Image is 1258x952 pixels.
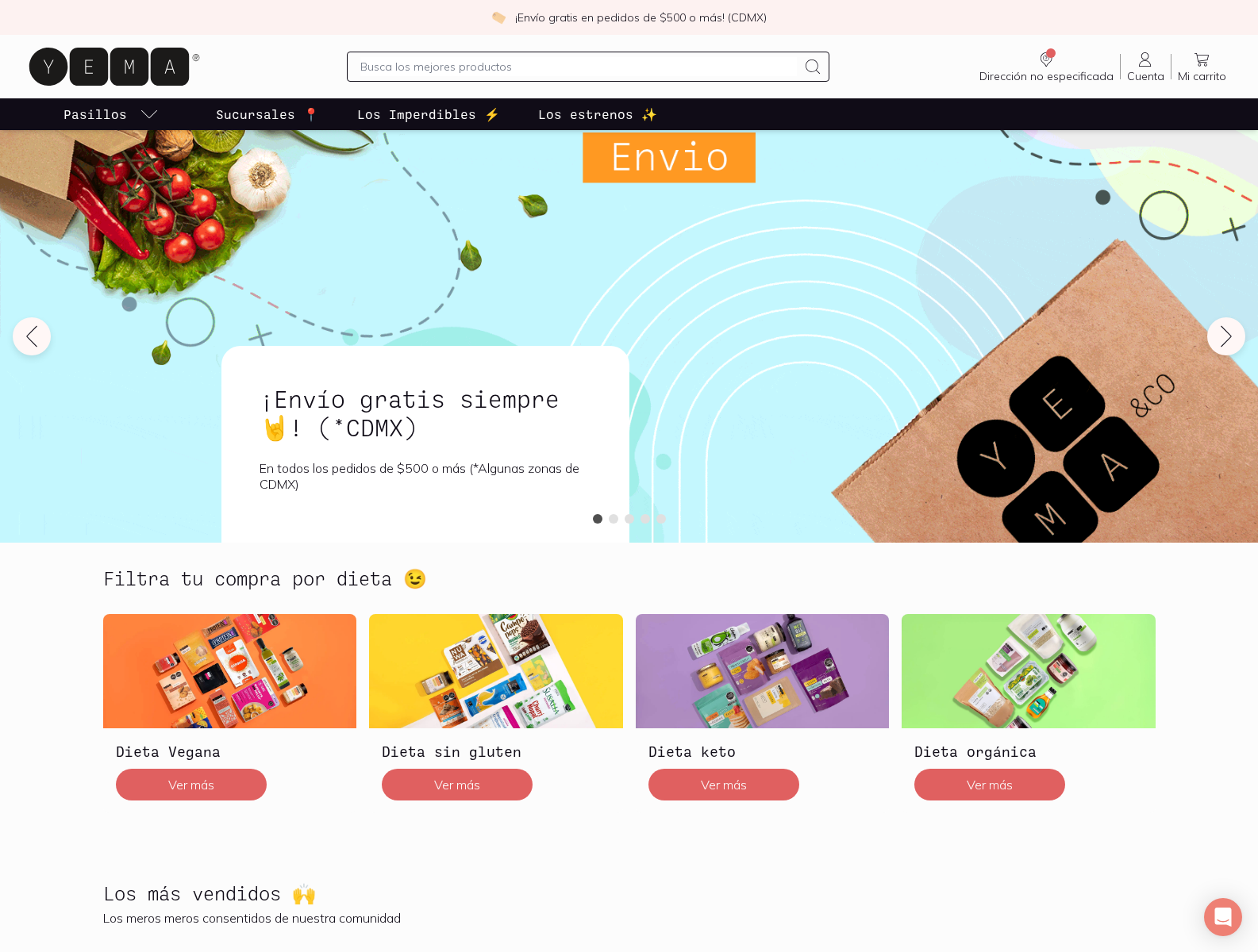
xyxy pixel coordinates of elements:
img: check [491,10,506,25]
p: Pasillos [63,105,127,124]
img: Dieta orgánica [902,614,1156,728]
img: Dieta keto [636,614,890,728]
span: Mi carrito [1178,69,1226,83]
span: Dirección no especificada [979,69,1114,83]
p: Sucursales 📍 [216,105,319,124]
a: Los estrenos ✨ [535,98,660,130]
p: Los estrenos ✨ [538,105,657,124]
button: Ver más [648,769,799,800]
h1: ¡Envío gratis siempre🤘! (*CDMX) [260,384,591,441]
img: Dieta Vegana [103,614,357,728]
a: Mi carrito [1171,50,1233,83]
a: Dieta ketoDieta ketoVer más [636,614,890,812]
button: Ver más [382,769,533,800]
h3: Dieta Vegana [116,741,344,762]
a: Sucursales 📍 [213,98,322,130]
span: Cuenta [1127,69,1164,83]
a: Dieta sin glutenDieta sin glutenVer más [369,614,623,812]
a: Dieta VeganaDieta VeganaVer más [103,614,357,812]
button: Ver más [914,769,1065,800]
input: Busca los mejores productos [360,57,797,76]
a: Cuenta [1121,50,1171,83]
h2: Filtra tu compra por dieta 😉 [103,568,427,589]
a: Los Imperdibles ⚡️ [354,98,503,130]
a: Dieta orgánicaDieta orgánicaVer más [902,614,1156,812]
a: pasillo-todos-link [60,98,162,130]
h3: Dieta keto [648,741,877,762]
h3: Dieta sin gluten [382,741,610,762]
p: Los meros meros consentidos de nuestra comunidad [103,910,1156,926]
p: Los Imperdibles ⚡️ [357,105,500,124]
button: Ver más [116,769,267,800]
h3: Dieta orgánica [914,741,1143,762]
h2: Los más vendidos 🙌 [103,883,316,904]
p: ¡Envío gratis en pedidos de $500 o más! (CDMX) [515,10,767,25]
p: En todos los pedidos de $500 o más (*Algunas zonas de CDMX) [260,460,591,492]
a: Dirección no especificada [973,50,1120,83]
img: Dieta sin gluten [369,614,623,728]
div: Open Intercom Messenger [1204,898,1242,936]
